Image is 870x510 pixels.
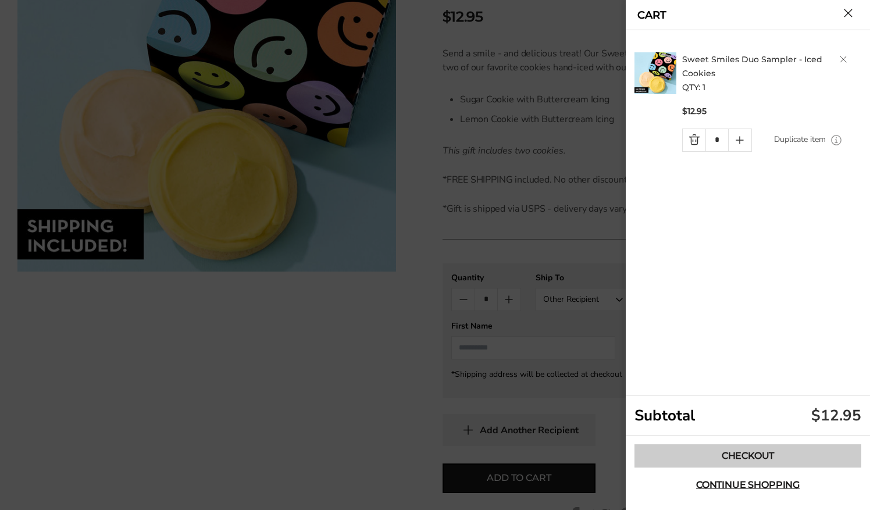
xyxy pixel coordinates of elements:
[683,129,705,151] a: Quantity minus button
[705,129,728,151] input: Quantity Input
[682,106,707,117] span: $12.95
[729,129,751,151] a: Quantity plus button
[840,56,847,63] a: Delete product
[634,473,861,497] button: Continue shopping
[844,9,853,17] button: Close cart
[634,52,676,94] img: C. Krueger's. image
[774,133,826,146] a: Duplicate item
[682,52,865,94] h2: QTY: 1
[9,466,120,501] iframe: Sign Up via Text for Offers
[811,405,861,426] div: $12.95
[682,54,822,79] a: Sweet Smiles Duo Sampler - Iced Cookies
[696,480,800,490] span: Continue shopping
[626,395,870,436] div: Subtotal
[637,10,666,20] a: CART
[634,444,861,468] a: Checkout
